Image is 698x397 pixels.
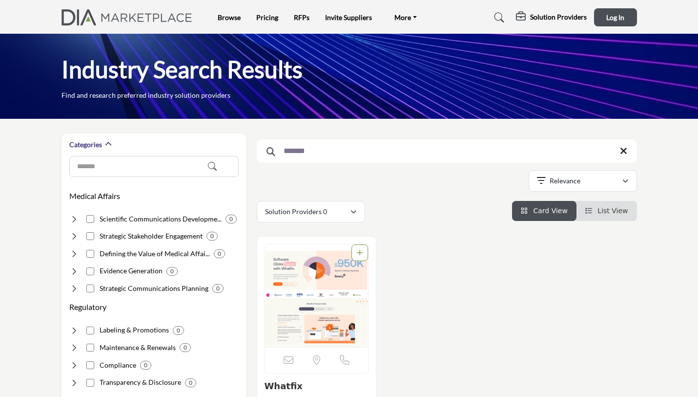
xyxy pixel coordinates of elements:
[184,344,187,351] b: 0
[388,11,424,24] a: More
[210,233,214,240] b: 0
[512,201,576,221] li: Card View
[585,207,628,215] a: View List
[257,201,365,222] button: Solution Providers 0
[100,249,210,259] h4: Defining the Value of Medical Affairs
[550,176,580,186] p: Relevance
[576,201,637,221] li: List View
[226,215,237,223] div: 0 Results For Scientific Communications Development
[265,381,369,392] h3: Whatfix
[485,10,511,25] a: Search
[229,216,233,222] b: 0
[265,207,327,217] p: Solution Providers 0
[86,215,94,223] input: Select Scientific Communications Development checkbox
[100,284,208,293] h4: Strategic Communications Planning: Developing publication plans demonstrating product benefits an...
[533,207,567,215] span: Card View
[86,327,94,334] input: Select Labeling & Promotions checkbox
[69,190,120,202] button: Medical Affairs
[606,13,624,22] span: Log In
[170,268,174,275] b: 0
[218,250,221,257] b: 0
[144,362,147,369] b: 0
[100,266,163,276] h4: Evidence Generation: Research to support clinical and economic value claims.
[265,244,369,347] img: Whatfix
[597,207,628,215] span: List View
[86,379,94,387] input: Select Transparency & Disclosure checkbox
[86,267,94,275] input: Select Evidence Generation checkbox
[530,13,587,22] h5: Solution Providers
[325,13,372,22] a: Invite Suppliers
[521,207,568,215] a: View Card
[265,244,369,347] a: Open Listing in new tab
[69,140,102,150] h2: Categories
[265,381,303,391] a: Whatfix
[529,170,637,192] button: Relevance
[86,232,94,240] input: Select Strategic Stakeholder Engagement checkbox
[100,377,181,387] h4: Transparency & Disclosure: Transparency & Disclosure
[216,285,220,292] b: 0
[100,214,222,224] h4: Scientific Communications Development: Creating scientific content showcasing clinical evidence.
[294,13,309,22] a: RFPs
[62,9,198,25] img: Site Logo
[166,267,178,276] div: 0 Results For Evidence Generation
[206,232,218,241] div: 0 Results For Strategic Stakeholder Engagement
[516,12,587,23] div: Solution Providers
[214,249,225,258] div: 0 Results For Defining the Value of Medical Affairs
[69,301,106,313] button: Regulatory
[257,139,637,163] input: Search Keyword
[173,326,184,335] div: 0 Results For Labeling & Promotions
[100,360,136,370] h4: Compliance: Local and global regulatory compliance.
[256,13,278,22] a: Pricing
[189,379,192,386] b: 0
[100,343,176,353] h4: Maintenance & Renewals: Maintaining marketing authorizations and safety reporting.
[62,54,303,85] h1: Industry Search Results
[218,13,241,22] a: Browse
[100,231,203,241] h4: Strategic Stakeholder Engagement: Interacting with key opinion leaders and advocacy partners.
[100,325,169,335] h4: Labeling & Promotions: Determining safe product use specifications and claims.
[86,344,94,352] input: Select Maintenance & Renewals checkbox
[180,343,191,352] div: 0 Results For Maintenance & Renewals
[140,361,151,370] div: 0 Results For Compliance
[62,90,230,100] p: Find and research preferred industry solution providers
[177,327,180,334] b: 0
[594,8,637,26] button: Log In
[185,378,196,387] div: 0 Results For Transparency & Disclosure
[86,250,94,258] input: Select Defining the Value of Medical Affairs checkbox
[212,284,224,293] div: 0 Results For Strategic Communications Planning
[69,156,239,177] input: Search Category
[86,361,94,369] input: Select Compliance checkbox
[357,249,363,257] a: Add To List
[86,285,94,292] input: Select Strategic Communications Planning checkbox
